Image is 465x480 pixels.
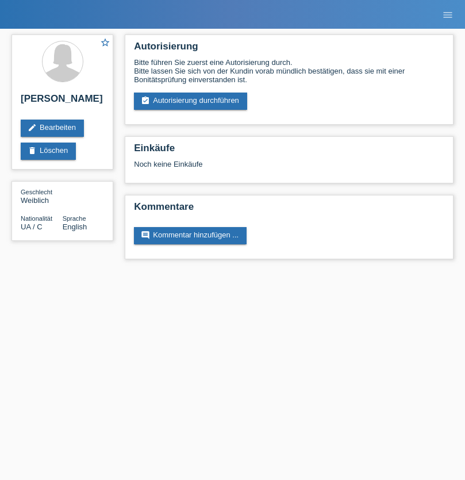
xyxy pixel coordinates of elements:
[21,93,104,110] h2: [PERSON_NAME]
[442,9,454,21] i: menu
[134,93,247,110] a: assignment_turned_inAutorisierung durchführen
[28,146,37,155] i: delete
[134,201,444,218] h2: Kommentare
[134,58,444,84] div: Bitte führen Sie zuerst eine Autorisierung durch. Bitte lassen Sie sich von der Kundin vorab münd...
[21,143,76,160] a: deleteLöschen
[134,160,444,177] div: Noch keine Einkäufe
[141,96,150,105] i: assignment_turned_in
[21,189,52,195] span: Geschlecht
[100,37,110,48] i: star_border
[134,227,247,244] a: commentKommentar hinzufügen ...
[63,215,86,222] span: Sprache
[28,123,37,132] i: edit
[134,143,444,160] h2: Einkäufe
[141,231,150,240] i: comment
[21,222,43,231] span: Ukraine / C / 20.05.2021
[100,37,110,49] a: star_border
[436,11,459,18] a: menu
[134,41,444,58] h2: Autorisierung
[21,120,84,137] a: editBearbeiten
[21,215,52,222] span: Nationalität
[21,187,63,205] div: Weiblich
[63,222,87,231] span: English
